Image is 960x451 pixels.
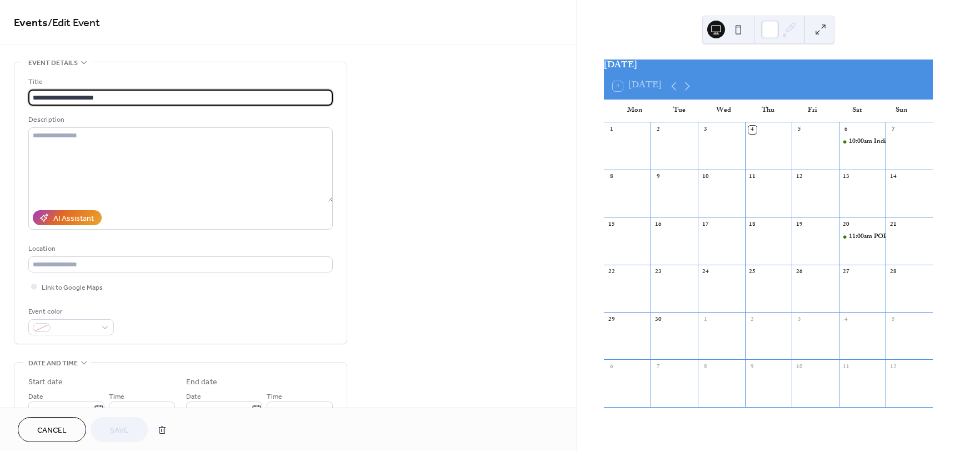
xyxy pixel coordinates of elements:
[748,173,757,181] div: 11
[607,363,616,371] div: 6
[748,220,757,229] div: 18
[654,315,662,324] div: 30
[702,100,746,122] div: Wed
[607,220,616,229] div: 15
[701,363,709,371] div: 8
[28,358,78,369] span: Date and time
[748,315,757,324] div: 2
[42,282,103,294] span: Link to Google Maps
[889,173,897,181] div: 14
[28,376,63,388] div: Start date
[889,315,897,324] div: 5
[889,363,897,371] div: 12
[654,268,662,276] div: 23
[613,100,657,122] div: Mon
[795,126,803,134] div: 5
[795,220,803,229] div: 19
[889,268,897,276] div: 28
[701,315,709,324] div: 1
[849,232,874,242] span: 11:00am
[874,232,943,242] div: POP UP SHOP AT FM
[37,425,67,437] span: Cancel
[842,315,851,324] div: 4
[795,315,803,324] div: 3
[186,391,201,403] span: Date
[748,126,757,134] div: 4
[842,126,851,134] div: 6
[874,137,944,147] div: Indigo Dyeing Workshop
[746,100,791,122] div: Thu
[28,391,43,403] span: Date
[791,100,835,122] div: Fri
[835,100,879,122] div: Sat
[842,220,851,229] div: 20
[842,363,851,371] div: 11
[28,76,331,88] div: Title
[18,417,86,442] button: Cancel
[267,391,282,403] span: Time
[748,363,757,371] div: 9
[654,173,662,181] div: 9
[28,57,78,69] span: Event details
[839,232,886,242] div: POP UP SHOP AT FM
[654,126,662,134] div: 2
[28,306,112,318] div: Event color
[879,100,924,122] div: Sun
[701,126,709,134] div: 3
[842,173,851,181] div: 13
[842,268,851,276] div: 27
[33,210,102,225] button: AI Assistant
[48,12,100,34] span: / Edit Event
[186,376,217,388] div: End date
[53,213,94,225] div: AI Assistant
[607,315,616,324] div: 29
[607,268,616,276] div: 22
[607,173,616,181] div: 8
[701,268,709,276] div: 24
[109,391,124,403] span: Time
[28,114,331,126] div: Description
[14,12,48,34] a: Events
[839,137,886,147] div: Indigo Dyeing Workshop
[604,60,933,73] div: [DATE]
[889,220,897,229] div: 21
[607,126,616,134] div: 1
[889,126,897,134] div: 7
[657,100,702,122] div: Tue
[748,268,757,276] div: 25
[795,268,803,276] div: 26
[701,220,709,229] div: 17
[701,173,709,181] div: 10
[654,363,662,371] div: 7
[28,243,331,255] div: Location
[849,137,874,147] span: 10:00am
[795,363,803,371] div: 10
[795,173,803,181] div: 12
[654,220,662,229] div: 16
